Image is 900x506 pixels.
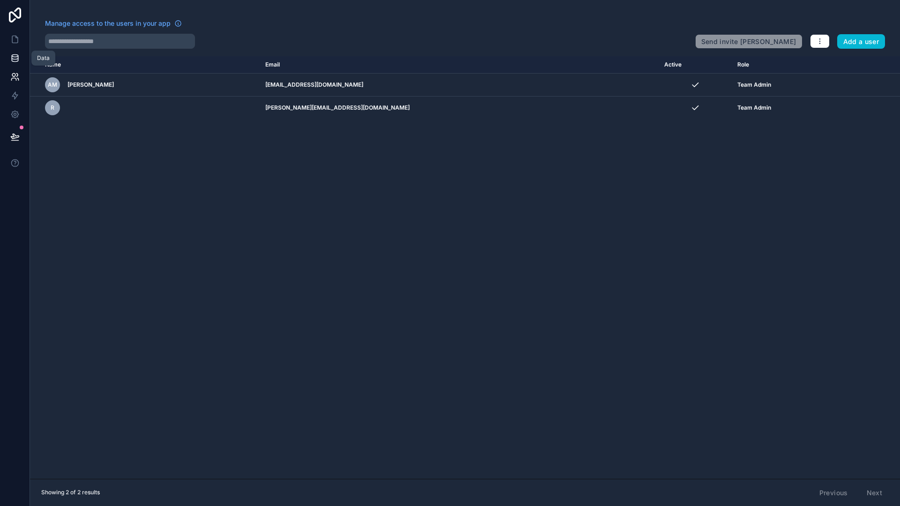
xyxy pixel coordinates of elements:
[45,19,182,28] a: Manage access to the users in your app
[737,104,771,112] span: Team Admin
[737,81,771,89] span: Team Admin
[260,56,659,74] th: Email
[659,56,732,74] th: Active
[837,34,885,49] button: Add a user
[67,81,114,89] span: [PERSON_NAME]
[260,74,659,97] td: [EMAIL_ADDRESS][DOMAIN_NAME]
[51,104,54,112] span: r
[41,489,100,496] span: Showing 2 of 2 results
[260,97,659,119] td: [PERSON_NAME][EMAIL_ADDRESS][DOMAIN_NAME]
[30,56,260,74] th: Name
[30,56,900,479] div: scrollable content
[45,19,171,28] span: Manage access to the users in your app
[37,54,50,62] div: Data
[48,81,57,89] span: AM
[732,56,847,74] th: Role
